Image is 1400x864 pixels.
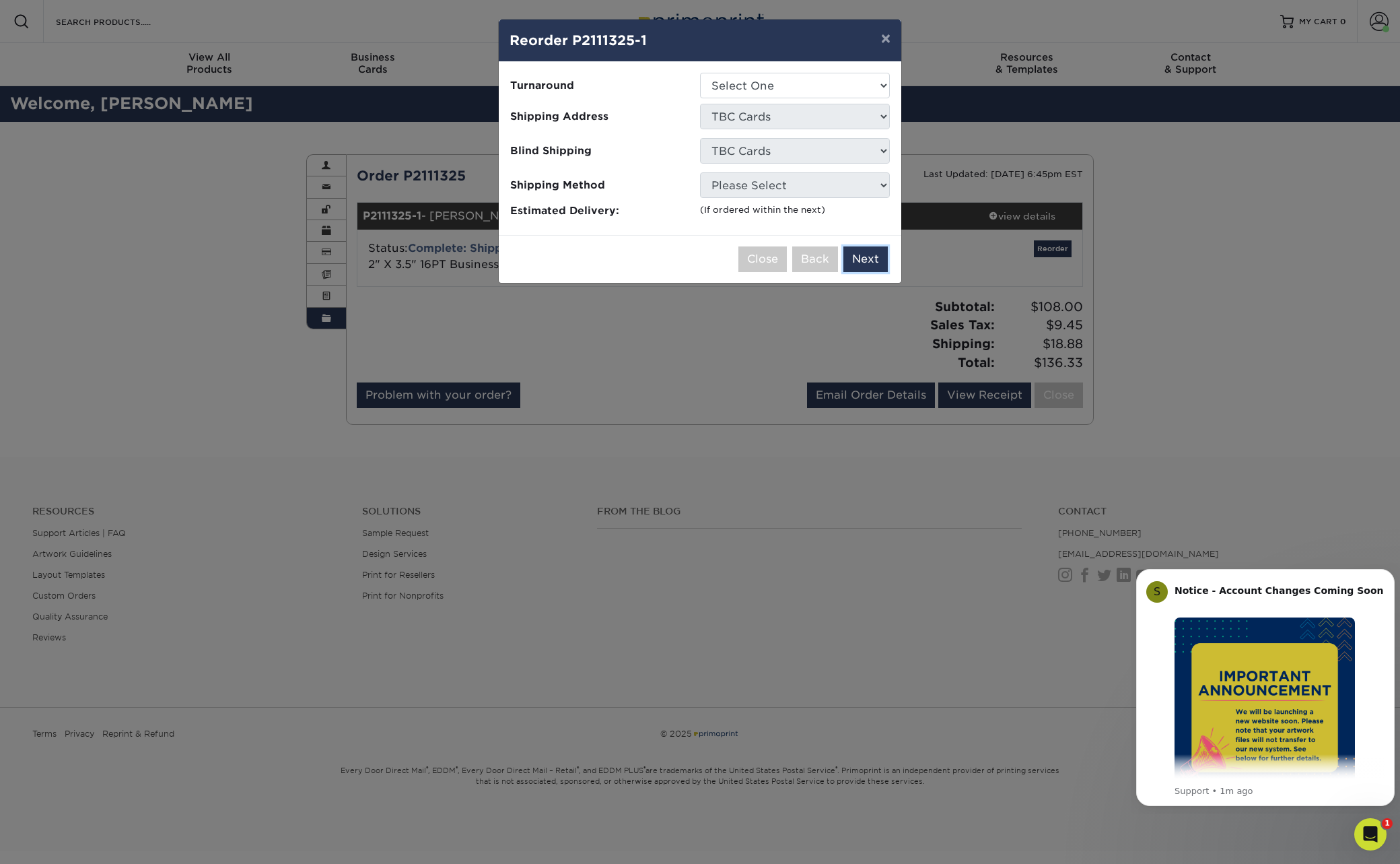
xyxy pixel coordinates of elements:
[510,78,690,94] span: Turnaround
[510,178,690,193] span: Shipping Method
[700,203,890,216] div: (If ordered within the next )
[510,30,890,51] h4: Reorder P2111325-1
[510,109,690,125] span: Shipping Address
[738,246,787,272] button: Close
[1354,818,1387,851] iframe: Intercom live chat
[870,20,901,57] button: ×
[510,143,690,159] span: Blind Shipping
[792,246,838,272] button: Back
[843,246,888,272] button: Next
[1382,818,1393,829] span: 1
[510,203,690,219] span: Estimated Delivery:
[1131,557,1400,814] iframe: Intercom notifications message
